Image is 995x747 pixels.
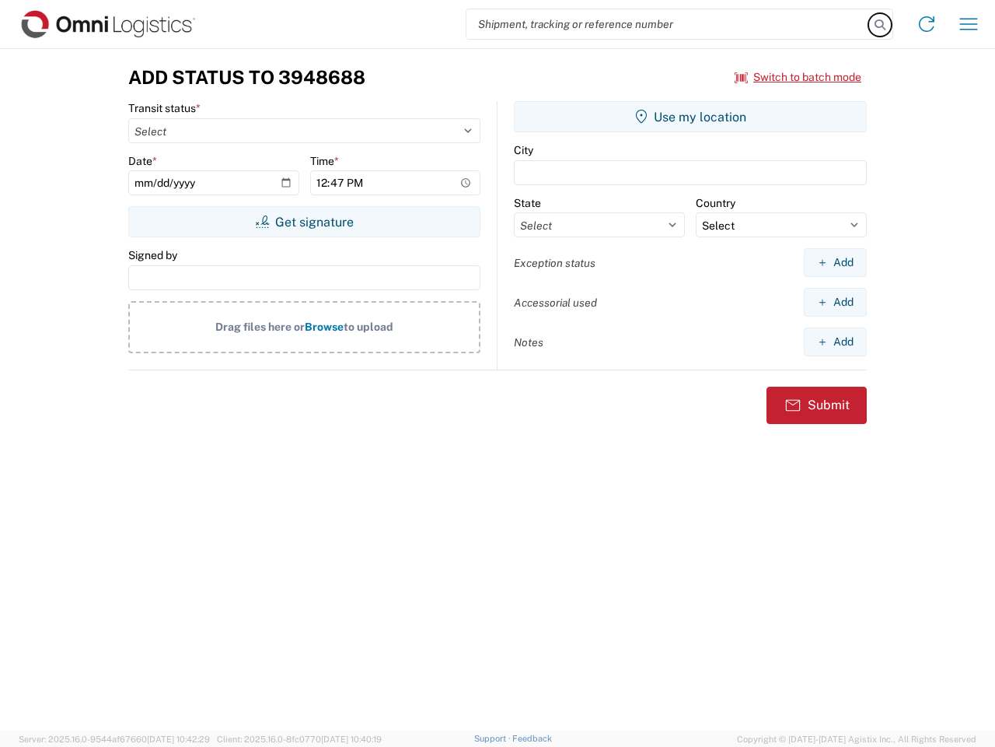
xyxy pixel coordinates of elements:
[737,732,976,746] span: Copyright © [DATE]-[DATE] Agistix Inc., All Rights Reserved
[128,248,177,262] label: Signed by
[804,288,867,317] button: Add
[147,735,210,744] span: [DATE] 10:42:29
[344,321,393,333] span: to upload
[466,9,869,39] input: Shipment, tracking or reference number
[474,734,513,743] a: Support
[514,143,533,157] label: City
[804,248,867,277] button: Add
[696,196,735,210] label: Country
[128,206,480,237] button: Get signature
[514,335,543,349] label: Notes
[217,735,382,744] span: Client: 2025.16.0-8fc0770
[514,101,867,132] button: Use my location
[514,256,595,270] label: Exception status
[804,328,867,356] button: Add
[19,735,210,744] span: Server: 2025.16.0-9544af67660
[215,321,305,333] span: Drag files here or
[310,154,339,168] label: Time
[128,66,365,89] h3: Add Status to 3948688
[514,196,541,210] label: State
[766,387,867,424] button: Submit
[735,65,861,90] button: Switch to batch mode
[512,734,552,743] a: Feedback
[128,154,157,168] label: Date
[128,101,201,115] label: Transit status
[321,735,382,744] span: [DATE] 10:40:19
[514,296,597,310] label: Accessorial used
[305,321,344,333] span: Browse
